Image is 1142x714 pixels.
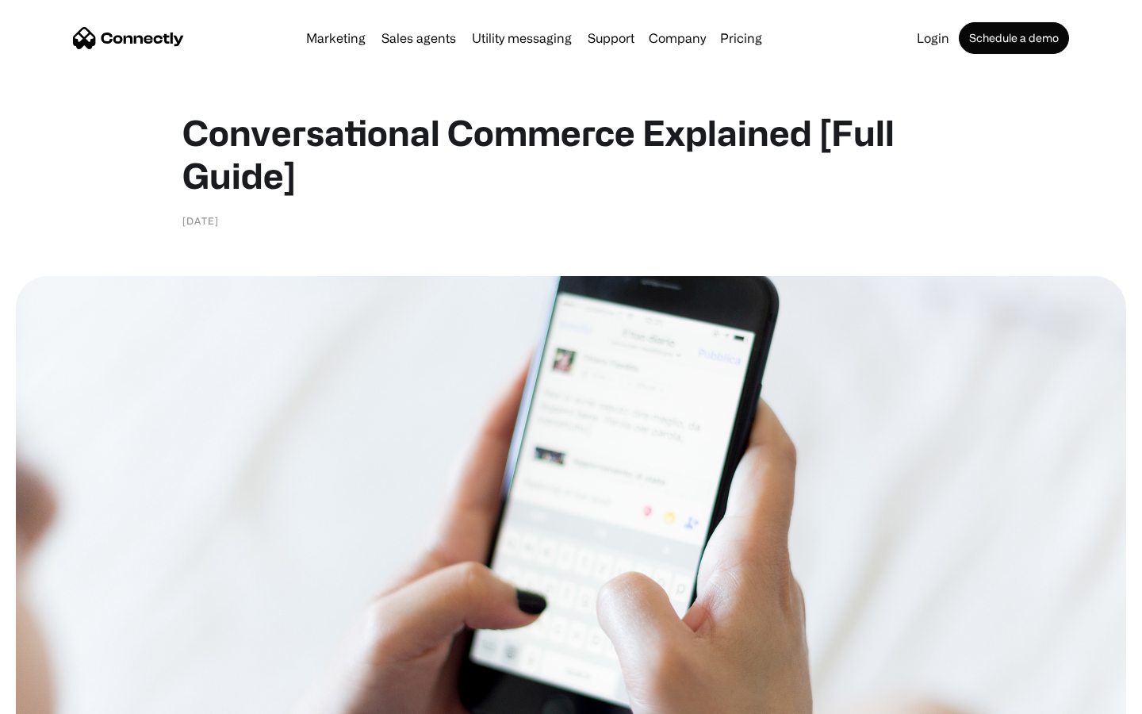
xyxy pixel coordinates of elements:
div: Company [649,27,706,49]
a: Schedule a demo [959,22,1069,54]
aside: Language selected: English [16,686,95,708]
a: Login [910,32,956,44]
a: Support [581,32,641,44]
a: Sales agents [375,32,462,44]
a: Pricing [714,32,768,44]
ul: Language list [32,686,95,708]
a: Marketing [300,32,372,44]
div: [DATE] [182,213,219,228]
a: Utility messaging [466,32,578,44]
h1: Conversational Commerce Explained [Full Guide] [182,111,960,197]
